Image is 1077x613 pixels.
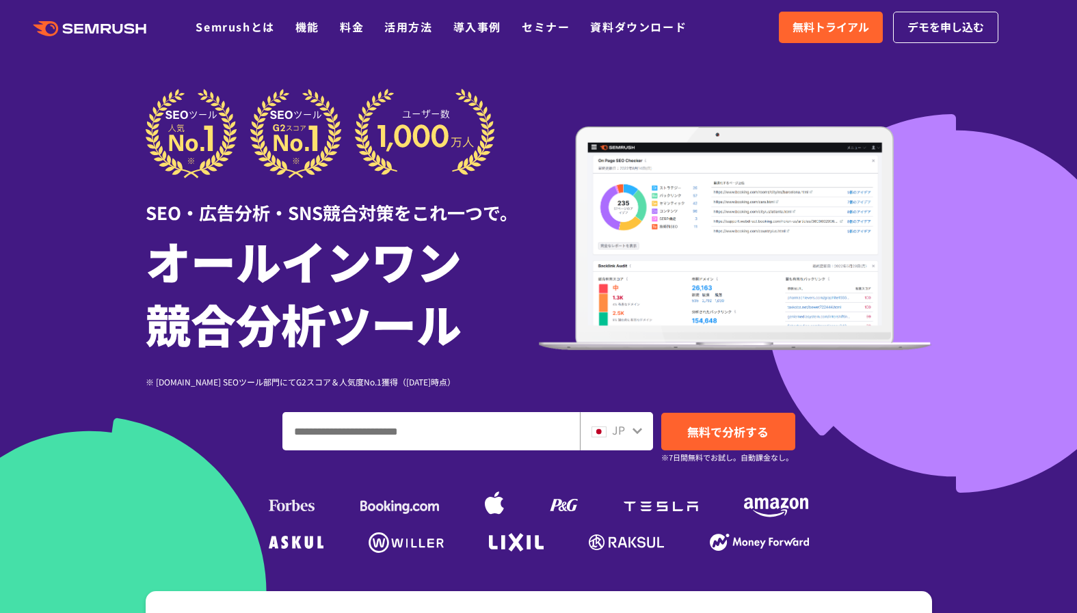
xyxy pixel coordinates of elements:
a: 無料で分析する [661,413,795,450]
a: Semrushとは [196,18,274,35]
span: 無料トライアル [793,18,869,36]
small: ※7日間無料でお試し。自動課金なし。 [661,451,793,464]
a: 導入事例 [453,18,501,35]
div: SEO・広告分析・SNS競合対策をこれ一つで。 [146,178,539,226]
a: 料金 [340,18,364,35]
a: 資料ダウンロード [590,18,687,35]
span: JP [612,422,625,438]
a: セミナー [522,18,570,35]
span: デモを申し込む [907,18,984,36]
a: デモを申し込む [893,12,998,43]
span: 無料で分析する [687,423,769,440]
a: 機能 [295,18,319,35]
a: 活用方法 [384,18,432,35]
div: ※ [DOMAIN_NAME] SEOツール部門にてG2スコア＆人気度No.1獲得（[DATE]時点） [146,375,539,388]
h1: オールインワン 競合分析ツール [146,229,539,355]
input: ドメイン、キーワードまたはURLを入力してください [283,413,579,450]
a: 無料トライアル [779,12,883,43]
